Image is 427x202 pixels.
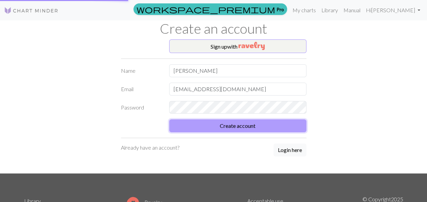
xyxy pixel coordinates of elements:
[363,3,423,17] a: Hi[PERSON_NAME]
[20,20,407,37] h1: Create an account
[134,3,287,15] a: Pro
[117,83,165,96] label: Email
[117,101,165,114] label: Password
[319,3,341,17] a: Library
[238,42,265,50] img: Ravelry
[137,4,275,14] span: workspace_premium
[117,64,165,77] label: Name
[290,3,319,17] a: My charts
[341,3,363,17] a: Manual
[169,119,306,132] button: Create account
[169,39,306,53] button: Sign upwith
[273,144,306,156] button: Login here
[273,144,306,157] a: Login here
[4,6,58,15] img: Logo
[121,144,179,152] p: Already have an account?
